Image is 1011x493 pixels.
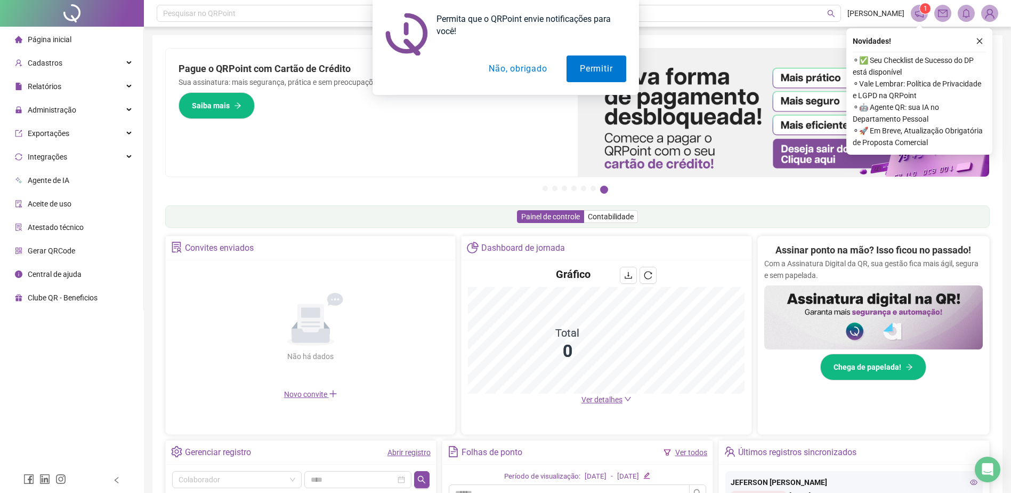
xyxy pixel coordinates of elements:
span: Gerar QRCode [28,246,75,255]
button: Chega de papelada! [820,354,926,380]
span: plus [329,389,337,398]
span: ⚬ 🚀 Em Breve, Atualização Obrigatória de Proposta Comercial [853,125,986,148]
a: Ver detalhes down [581,395,632,404]
span: Atestado técnico [28,223,84,232]
a: Ver todos [675,448,707,457]
img: notification icon [385,13,428,55]
button: 3 [562,186,567,191]
a: Abrir registro [387,448,431,457]
span: Administração [28,106,76,114]
div: Não há dados [262,351,360,362]
span: left [113,476,120,484]
span: edit [643,472,650,479]
span: arrow-right [234,102,241,109]
span: download [624,271,633,280]
div: JEFERSON [PERSON_NAME] [731,476,977,488]
div: Permita que o QRPoint envie notificações para você! [428,13,626,37]
span: Agente de IA [28,176,69,185]
div: Convites enviados [185,239,254,257]
span: setting [171,446,182,457]
div: [DATE] [585,471,606,482]
button: Permitir [567,55,626,82]
span: export [15,130,22,137]
span: sync [15,153,22,161]
div: Gerenciar registro [185,443,251,462]
div: - [611,471,613,482]
button: 7 [600,186,608,194]
div: Período de visualização: [504,471,580,482]
span: file-text [448,446,459,457]
span: arrow-right [905,363,913,371]
img: banner%2F02c71560-61a6-44d4-94b9-c8ab97240462.png [764,285,983,349]
span: filter [664,449,671,456]
button: 1 [543,186,548,191]
div: Folhas de ponto [462,443,522,462]
span: info-circle [15,271,22,278]
img: banner%2F096dab35-e1a4-4d07-87c2-cf089f3812bf.png [578,49,990,177]
button: 6 [591,186,596,191]
span: audit [15,200,22,208]
span: lock [15,106,22,114]
button: Saiba mais [179,92,255,119]
span: gift [15,294,22,301]
span: Painel de controle [521,212,580,221]
span: pie-chart [467,242,478,253]
div: Open Intercom Messenger [975,457,1000,482]
span: down [624,395,632,403]
button: 5 [581,186,586,191]
span: search [417,475,426,484]
div: Dashboard de jornada [481,239,565,257]
span: Aceite de uso [28,200,71,208]
p: Com a Assinatura Digital da QR, sua gestão fica mais ágil, segura e sem papelada. [764,258,983,281]
span: ⚬ 🤖 Agente QR: sua IA no Departamento Pessoal [853,101,986,125]
button: 2 [552,186,557,191]
span: Clube QR - Beneficios [28,293,98,302]
span: team [724,446,735,457]
span: Integrações [28,153,67,161]
div: Últimos registros sincronizados [738,443,856,462]
span: Ver detalhes [581,395,622,404]
span: Contabilidade [588,212,634,221]
span: instagram [55,474,66,484]
span: Exportações [28,129,69,138]
span: Chega de papelada! [834,361,901,373]
span: Central de ajuda [28,270,82,279]
button: 4 [571,186,577,191]
span: qrcode [15,247,22,255]
div: [DATE] [617,471,639,482]
span: Novo convite [284,390,337,399]
span: linkedin [39,474,50,484]
span: facebook [23,474,34,484]
span: Saiba mais [192,100,230,112]
h4: Gráfico [556,267,591,282]
span: eye [970,479,977,486]
span: reload [644,271,652,280]
button: Não, obrigado [475,55,560,82]
span: solution [171,242,182,253]
span: solution [15,224,22,231]
h2: Assinar ponto na mão? Isso ficou no passado! [775,243,971,258]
